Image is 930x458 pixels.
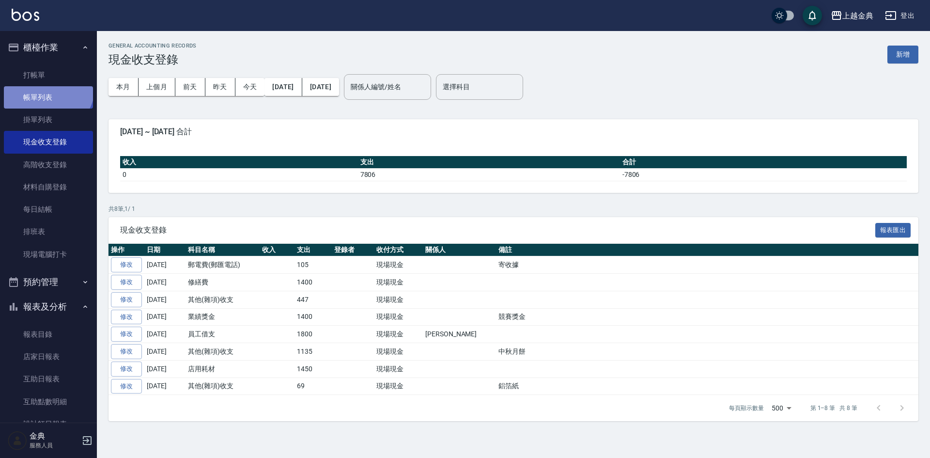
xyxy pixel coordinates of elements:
td: 7806 [358,168,620,181]
a: 排班表 [4,221,93,243]
td: 現場現金 [374,343,423,361]
td: 鋁箔紙 [496,378,918,395]
td: 69 [294,378,332,395]
td: [DATE] [144,274,186,291]
td: [DATE] [144,343,186,361]
td: [PERSON_NAME] [423,326,496,343]
a: 現金收支登錄 [4,131,93,153]
td: 105 [294,256,332,274]
span: [DATE] ~ [DATE] 合計 [120,127,907,137]
td: 現場現金 [374,256,423,274]
td: 現場現金 [374,274,423,291]
td: [DATE] [144,378,186,395]
a: 每日結帳 [4,198,93,221]
button: 櫃檯作業 [4,35,93,60]
h2: GENERAL ACCOUNTING RECORDS [108,43,197,49]
a: 帳單列表 [4,86,93,109]
button: 新增 [887,46,918,63]
td: 中秋月餅 [496,343,918,361]
th: 操作 [108,244,144,256]
th: 收付方式 [374,244,423,256]
th: 收入 [260,244,295,256]
h3: 現金收支登錄 [108,53,197,66]
button: save [803,6,822,25]
td: [DATE] [144,360,186,378]
td: 其他(雜項)收支 [186,291,260,308]
button: 昨天 [205,78,235,96]
a: 設計師日報表 [4,413,93,435]
th: 登錄者 [332,244,374,256]
td: [DATE] [144,326,186,343]
th: 收入 [120,156,358,169]
th: 備註 [496,244,918,256]
a: 報表匯出 [875,225,911,234]
td: 447 [294,291,332,308]
td: [DATE] [144,308,186,326]
th: 合計 [620,156,907,169]
td: 現場現金 [374,378,423,395]
a: 材料自購登錄 [4,176,93,198]
a: 修改 [111,344,142,359]
button: 上越金典 [827,6,877,26]
button: 預約管理 [4,269,93,295]
td: 1450 [294,360,332,378]
a: 報表目錄 [4,323,93,346]
td: 1400 [294,308,332,326]
th: 關係人 [423,244,496,256]
button: 本月 [108,78,139,96]
a: 互助日報表 [4,368,93,390]
span: 現金收支登錄 [120,225,875,235]
td: 其他(雜項)收支 [186,378,260,395]
p: 第 1–8 筆 共 8 筆 [810,404,857,412]
td: [DATE] [144,256,186,274]
td: 現場現金 [374,360,423,378]
button: 報表匯出 [875,223,911,238]
button: [DATE] [302,78,339,96]
a: 打帳單 [4,64,93,86]
button: 今天 [235,78,265,96]
th: 日期 [144,244,186,256]
a: 修改 [111,292,142,307]
td: 1800 [294,326,332,343]
td: 1400 [294,274,332,291]
th: 科目名稱 [186,244,260,256]
a: 修改 [111,327,142,342]
p: 共 8 筆, 1 / 1 [108,205,918,213]
a: 修改 [111,379,142,394]
td: [DATE] [144,291,186,308]
td: 郵電費(郵匯電話) [186,256,260,274]
td: 店用耗材 [186,360,260,378]
th: 支出 [358,156,620,169]
a: 現場電腦打卡 [4,243,93,266]
img: Logo [12,9,39,21]
a: 修改 [111,362,142,377]
td: 現場現金 [374,326,423,343]
a: 互助點數明細 [4,391,93,413]
a: 修改 [111,310,142,325]
p: 服務人員 [30,441,79,450]
td: 修繕費 [186,274,260,291]
div: 500 [768,395,795,421]
td: 競賽獎金 [496,308,918,326]
button: 前天 [175,78,205,96]
td: 業績獎金 [186,308,260,326]
button: 登出 [881,7,918,25]
a: 掛單列表 [4,109,93,131]
th: 支出 [294,244,332,256]
td: 其他(雜項)收支 [186,343,260,361]
div: 上越金典 [842,10,873,22]
td: 寄收據 [496,256,918,274]
button: 上個月 [139,78,175,96]
p: 每頁顯示數量 [729,404,764,412]
td: 0 [120,168,358,181]
a: 新增 [887,49,918,59]
a: 高階收支登錄 [4,154,93,176]
button: 報表及分析 [4,294,93,319]
a: 店家日報表 [4,346,93,368]
td: 現場現金 [374,291,423,308]
h5: 金典 [30,431,79,441]
a: 修改 [111,275,142,290]
td: -7806 [620,168,907,181]
img: Person [8,431,27,450]
button: [DATE] [264,78,302,96]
